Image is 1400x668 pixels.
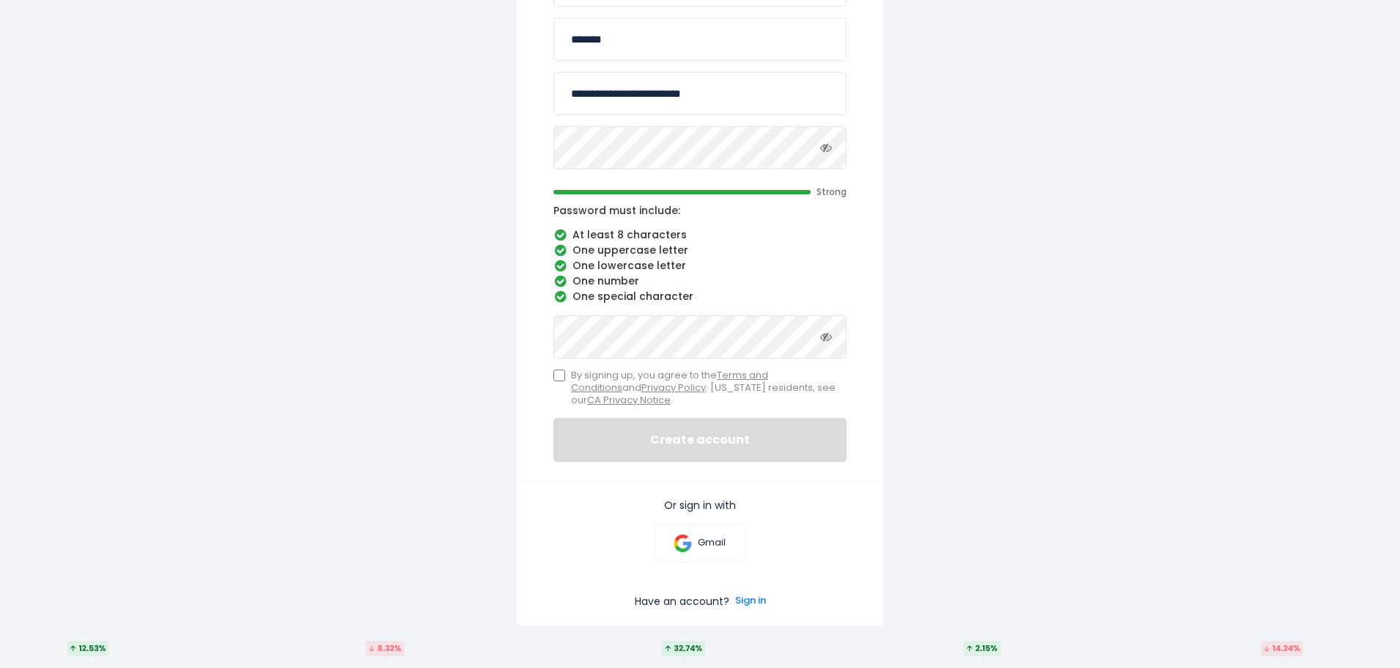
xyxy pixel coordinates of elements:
[553,370,565,381] input: By signing up, you agree to theTerms and ConditionsandPrivacy Policy. [US_STATE] residents, see o...
[553,229,847,242] li: At least 8 characters
[820,142,832,153] i: Toggle password visibility
[587,393,671,407] a: CA Privacy Notice
[553,260,847,273] li: One lowercase letter
[553,290,847,304] li: One special character
[655,524,745,562] a: Gmail
[698,537,726,549] p: Gmail
[735,595,766,608] a: Sign in
[553,418,847,462] button: Create account
[571,368,768,394] a: Terms and Conditions
[553,244,847,257] li: One uppercase letter
[571,370,847,407] span: By signing up, you agree to the and . [US_STATE] residents, see our .
[553,204,847,217] p: Password must include:
[553,275,847,288] li: One number
[817,186,847,198] span: Strong
[635,595,729,608] p: Have an account?
[553,499,847,512] p: Or sign in with
[641,381,706,394] a: Privacy Policy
